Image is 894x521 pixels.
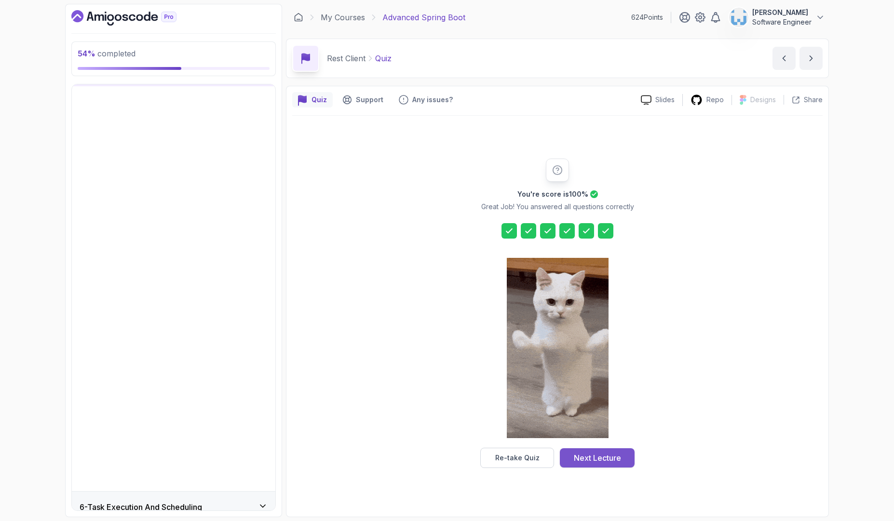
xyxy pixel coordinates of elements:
p: Repo [706,95,724,105]
p: Support [356,95,383,105]
p: Rest Client [327,53,366,64]
button: next content [799,47,823,70]
h3: 6 - Task Execution And Scheduling [80,501,202,513]
p: [PERSON_NAME] [752,8,812,17]
p: 624 Points [631,13,663,22]
p: Any issues? [412,95,453,105]
p: Share [804,95,823,105]
button: Re-take Quiz [480,448,554,468]
button: Share [784,95,823,105]
button: Next Lecture [560,448,635,468]
button: Feedback button [393,92,459,107]
div: Next Lecture [574,452,621,464]
a: Repo [683,94,731,106]
p: Software Engineer [752,17,812,27]
button: Support button [337,92,389,107]
a: Dashboard [71,10,199,26]
a: Slides [633,95,682,105]
p: Quiz [312,95,327,105]
img: user profile image [730,8,748,27]
button: quiz button [292,92,333,107]
h2: You're score is 100 % [517,189,588,199]
p: Great Job! You answered all questions correctly [481,202,634,212]
span: 54 % [78,49,95,58]
p: Advanced Spring Boot [382,12,465,23]
p: Quiz [375,53,392,64]
img: cool-cat [507,258,609,438]
p: Slides [655,95,675,105]
button: user profile image[PERSON_NAME]Software Engineer [729,8,825,27]
span: completed [78,49,135,58]
div: Re-take Quiz [495,453,540,463]
a: Dashboard [294,13,303,22]
p: Designs [750,95,776,105]
a: My Courses [321,12,365,23]
button: previous content [772,47,796,70]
